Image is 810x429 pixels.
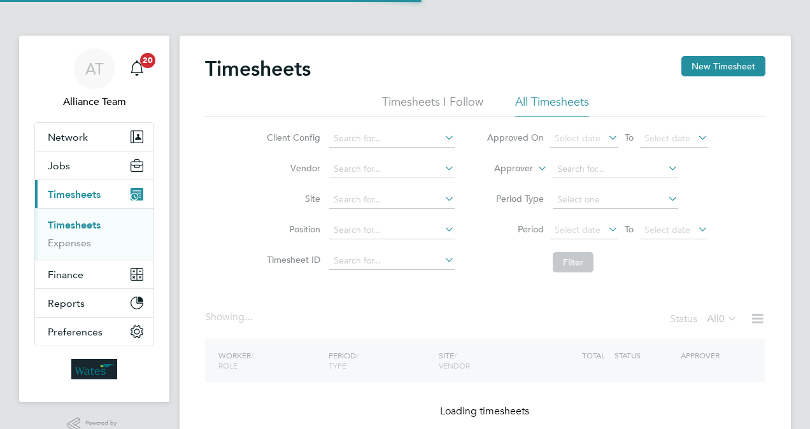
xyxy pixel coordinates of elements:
[48,131,88,143] span: Network
[34,48,154,109] a: ATAlliance Team
[35,123,153,151] button: Network
[19,36,169,402] nav: Main navigation
[263,254,320,265] label: Timesheet ID
[263,223,320,235] label: Position
[329,222,455,239] input: Search for...
[670,311,740,328] div: Status
[515,94,589,117] li: All Timesheets
[263,162,320,174] label: Vendor
[263,193,320,204] label: Site
[329,130,455,148] input: Search for...
[48,219,101,231] a: Timesheets
[487,132,544,143] label: Approved On
[621,129,637,146] span: To
[553,191,678,209] input: Select one
[48,160,70,172] span: Jobs
[205,311,255,324] div: Showing
[382,94,483,117] li: Timesheets I Follow
[555,132,600,144] span: Select date
[329,252,455,270] input: Search for...
[48,188,101,200] span: Timesheets
[71,359,117,379] img: wates-logo-retina.png
[124,48,150,89] a: 20
[245,311,252,323] span: ...
[329,160,455,178] input: Search for...
[553,160,678,178] input: Search for...
[553,252,593,272] button: Filter
[476,162,533,175] label: Approver
[263,132,320,143] label: Client Config
[35,151,153,179] button: Jobs
[487,223,544,235] label: Period
[85,418,121,428] span: Powered by
[34,359,154,379] a: Go to home page
[35,318,153,346] button: Preferences
[644,132,690,144] span: Select date
[48,297,85,309] span: Reports
[707,313,737,325] label: All
[35,180,153,208] button: Timesheets
[48,326,103,338] span: Preferences
[35,208,153,260] div: Timesheets
[48,237,91,249] a: Expenses
[681,56,765,76] button: New Timesheet
[34,94,154,109] span: Alliance Team
[329,191,455,209] input: Search for...
[487,193,544,204] label: Period Type
[205,56,311,81] h2: Timesheets
[644,224,690,236] span: Select date
[719,313,725,325] span: 0
[48,269,83,281] span: Finance
[621,221,637,237] span: To
[140,53,155,68] span: 20
[555,224,600,236] span: Select date
[85,60,104,77] span: AT
[35,289,153,317] button: Reports
[35,260,153,288] button: Finance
